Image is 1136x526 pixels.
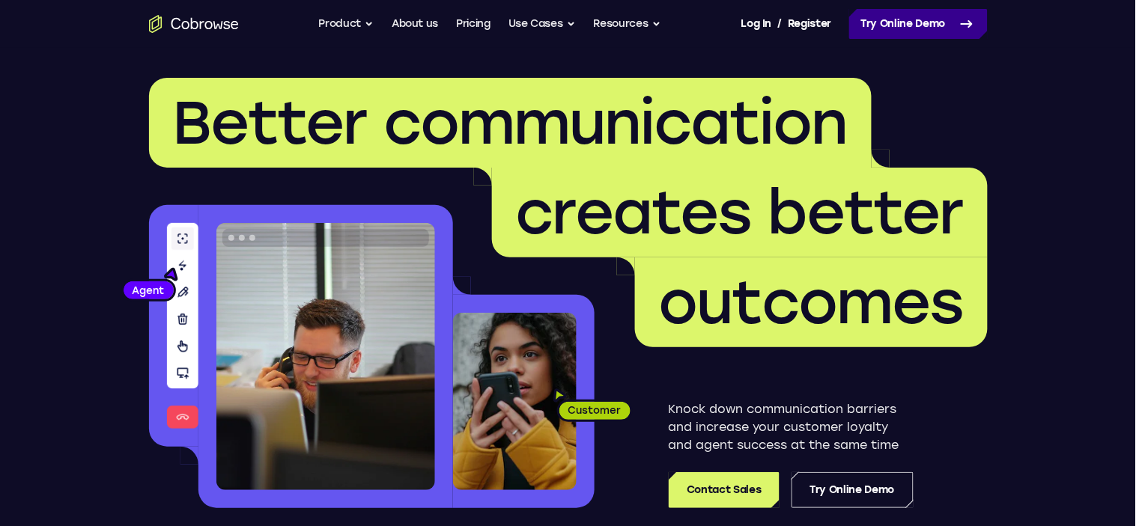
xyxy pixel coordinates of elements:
[669,400,914,454] p: Knock down communication barriers and increase your customer loyalty and agent success at the sam...
[456,9,490,39] a: Pricing
[849,9,988,39] a: Try Online Demo
[741,9,771,39] a: Log In
[594,9,661,39] button: Resources
[669,472,779,508] a: Contact Sales
[659,266,964,338] span: outcomes
[508,9,576,39] button: Use Cases
[392,9,438,39] a: About us
[216,223,435,490] img: A customer support agent talking on the phone
[516,177,964,248] span: creates better
[792,472,914,508] a: Try Online Demo
[453,313,577,490] img: A customer holding their phone
[149,15,239,33] a: Go to the home page
[173,87,848,159] span: Better communication
[319,9,374,39] button: Product
[788,9,831,39] a: Register
[777,15,782,33] span: /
